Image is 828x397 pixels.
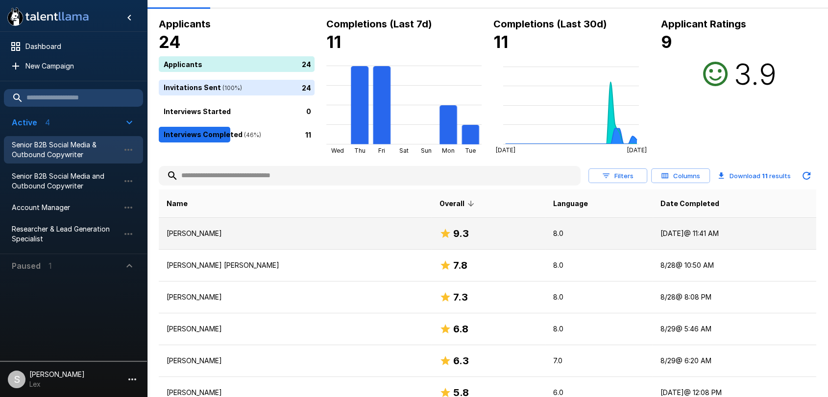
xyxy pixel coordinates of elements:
p: 8.0 [553,292,645,302]
td: 8/28 @ 8:08 PM [653,281,816,313]
p: 8.0 [553,229,645,238]
b: Completions (Last 30d) [493,18,607,30]
p: 8.0 [553,260,645,270]
p: [PERSON_NAME] [167,292,424,302]
tspan: Sun [421,147,432,154]
span: Overall [439,198,477,210]
button: Columns [651,168,710,184]
button: Download 11 results [714,166,795,186]
span: Name [167,198,188,210]
tspan: Wed [331,147,343,154]
b: 11 [493,32,508,52]
tspan: [DATE] [496,146,515,154]
h6: 9.3 [453,226,469,241]
p: 0 [306,106,311,116]
h6: 7.3 [453,289,468,305]
p: [PERSON_NAME] [PERSON_NAME] [167,260,424,270]
h6: 6.3 [453,353,469,369]
button: Filters [588,168,647,184]
tspan: Fri [378,147,385,154]
span: Date Completed [660,198,719,210]
tspan: [DATE] [627,146,647,154]
p: 24 [302,59,311,69]
button: Updated Today - 4:41 PM [797,166,816,186]
td: 8/29 @ 6:20 AM [653,345,816,377]
tspan: Mon [442,147,455,154]
td: 8/28 @ 10:50 AM [653,250,816,281]
tspan: Tue [465,147,476,154]
b: Completions (Last 7d) [326,18,432,30]
p: 8.0 [553,324,645,334]
b: 11 [326,32,341,52]
h6: 7.8 [453,257,467,273]
tspan: Sat [399,147,409,154]
td: [DATE] @ 11:41 AM [653,218,816,250]
b: 9 [661,32,672,52]
span: Language [553,198,588,210]
h6: 6.8 [453,321,468,337]
p: [PERSON_NAME] [167,229,424,238]
b: 24 [159,32,181,52]
tspan: Thu [354,147,365,154]
p: 24 [302,82,311,93]
b: Applicants [159,18,211,30]
b: 11 [762,172,768,180]
p: [PERSON_NAME] [167,356,424,366]
b: Applicant Ratings [661,18,746,30]
p: 7.0 [553,356,645,366]
p: 11 [305,129,311,140]
td: 8/29 @ 5:46 AM [653,313,816,345]
p: [PERSON_NAME] [167,324,424,334]
h2: 3.9 [734,56,777,92]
